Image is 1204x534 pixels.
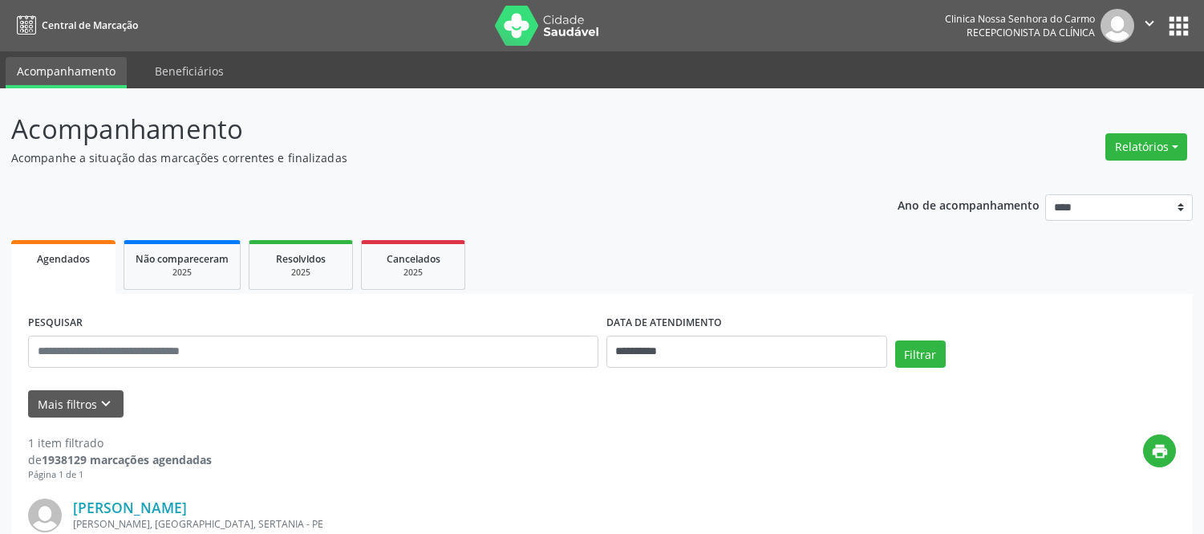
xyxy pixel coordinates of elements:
div: 2025 [373,267,453,279]
img: img [1101,9,1134,43]
div: [PERSON_NAME], [GEOGRAPHIC_DATA], SERTANIA - PE [73,517,935,531]
span: Central de Marcação [42,18,138,32]
a: Beneficiários [144,57,235,85]
button:  [1134,9,1165,43]
button: print [1143,434,1176,467]
span: Cancelados [387,252,440,266]
a: Acompanhamento [6,57,127,88]
p: Acompanhe a situação das marcações correntes e finalizadas [11,149,838,166]
div: 2025 [136,267,229,279]
a: [PERSON_NAME] [73,499,187,516]
strong: 1938129 marcações agendadas [42,452,212,467]
div: Clinica Nossa Senhora do Carmo [945,12,1095,26]
p: Ano de acompanhamento [898,194,1040,214]
button: Filtrar [895,340,946,368]
label: DATA DE ATENDIMENTO [606,311,722,336]
button: Relatórios [1105,133,1187,161]
div: 1 item filtrado [28,434,212,451]
span: Resolvidos [276,252,326,266]
label: PESQUISAR [28,311,83,336]
i: keyboard_arrow_down [97,395,115,413]
button: apps [1165,12,1193,40]
div: 2025 [261,267,341,279]
i:  [1141,14,1158,32]
img: img [28,499,62,532]
i: print [1151,442,1169,460]
div: de [28,451,212,468]
span: Agendados [37,252,90,266]
div: Página 1 de 1 [28,468,212,482]
span: Não compareceram [136,252,229,266]
button: Mais filtroskeyboard_arrow_down [28,390,124,418]
span: Recepcionista da clínica [967,26,1095,39]
a: Central de Marcação [11,12,138,39]
p: Acompanhamento [11,109,838,149]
